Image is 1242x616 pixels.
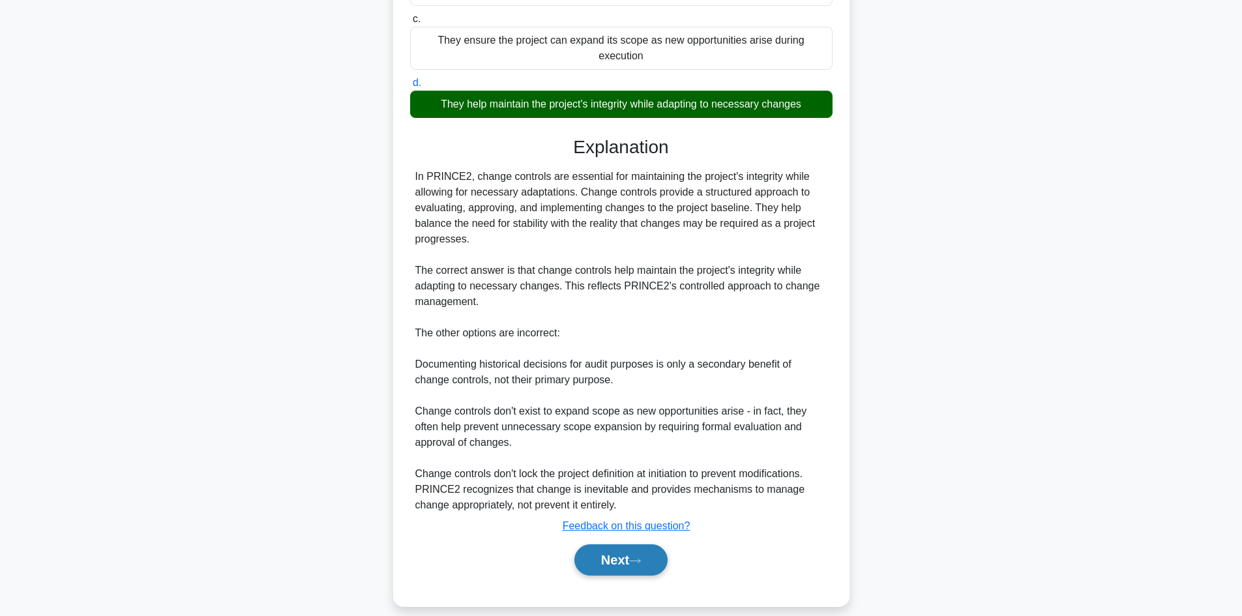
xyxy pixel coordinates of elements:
span: c. [413,13,421,24]
div: In PRINCE2, change controls are essential for maintaining the project's integrity while allowing ... [415,169,827,513]
a: Feedback on this question? [563,520,690,531]
div: They ensure the project can expand its scope as new opportunities arise during execution [410,27,833,70]
span: d. [413,77,421,88]
div: They help maintain the project's integrity while adapting to necessary changes [410,91,833,118]
h3: Explanation [418,136,825,158]
button: Next [574,544,668,576]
